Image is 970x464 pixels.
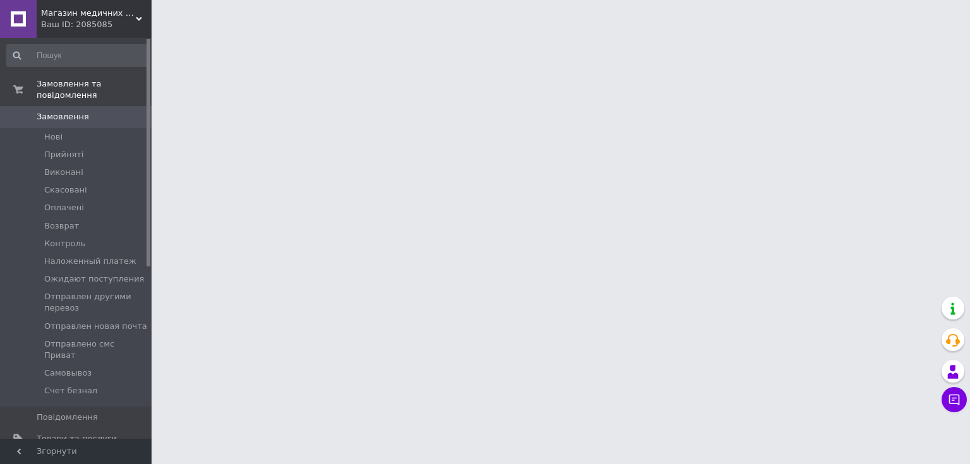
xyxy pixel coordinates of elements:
[6,44,149,67] input: Пошук
[37,433,117,444] span: Товари та послуги
[44,338,148,361] span: Отправлено смс Приват
[44,385,97,396] span: Счет безнал
[41,19,152,30] div: Ваш ID: 2085085
[37,412,98,423] span: Повідомлення
[44,321,147,332] span: Отправлен новая почта
[44,256,136,267] span: Наложенный платеж
[44,367,92,379] span: Самовывоз
[37,78,152,101] span: Замовлення та повідомлення
[41,8,136,19] span: Магазин медичних товарів "МАКСМЕД"
[44,220,79,232] span: Возврат
[44,131,63,143] span: Нові
[44,238,85,249] span: Контроль
[942,387,967,412] button: Чат з покупцем
[44,167,83,178] span: Виконані
[44,273,144,285] span: Ожидают поступления
[44,184,87,196] span: Скасовані
[44,202,84,213] span: Оплачені
[44,291,148,314] span: Отправлен другими перевоз
[44,149,83,160] span: Прийняті
[37,111,89,122] span: Замовлення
